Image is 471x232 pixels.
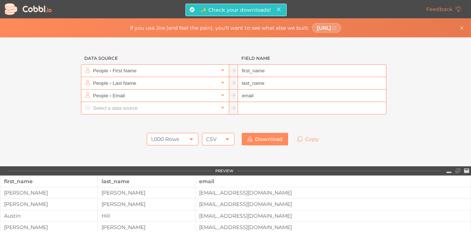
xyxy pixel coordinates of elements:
[98,224,195,230] div: [PERSON_NAME]
[199,176,467,187] div: email
[292,133,324,145] a: Copy
[4,176,94,187] div: first_name
[312,23,341,33] a: [URL]
[242,133,288,145] a: Download
[238,52,386,65] h3: Field Name
[457,23,466,32] button: Close banner
[98,213,195,219] div: Hill
[317,25,331,31] span: [URL]
[91,102,218,114] input: Select a data source
[421,3,467,15] a: Feedback
[206,133,217,145] div: CSV
[195,213,471,219] div: [EMAIL_ADDRESS][DOMAIN_NAME]
[201,7,271,13] div: ✨ Check your downloads!
[98,201,195,207] div: [PERSON_NAME]
[91,65,218,77] input: Select a data source
[0,201,98,207] div: [PERSON_NAME]
[91,77,218,89] input: Select a data source
[0,224,98,230] div: [PERSON_NAME]
[130,25,309,31] span: If you use Jira (and feel the pain), you'll want to see what else we built:
[98,190,195,196] div: [PERSON_NAME]
[102,176,191,187] div: last_name
[195,201,471,207] div: [EMAIL_ADDRESS][DOMAIN_NAME]
[91,90,218,102] input: Select a data source
[81,52,229,65] h3: Data Source
[151,133,179,145] div: 1,000 Rows
[195,224,471,230] div: [EMAIL_ADDRESS][DOMAIN_NAME]
[0,213,98,219] div: Austin
[0,190,98,196] div: [PERSON_NAME]
[215,169,233,173] div: PREVIEW
[195,190,471,196] div: [EMAIL_ADDRESS][DOMAIN_NAME]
